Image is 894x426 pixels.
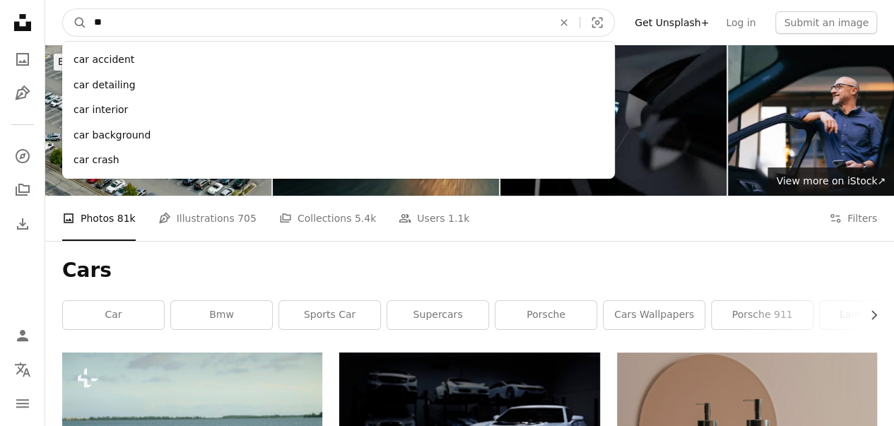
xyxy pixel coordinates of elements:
[8,355,37,384] button: Language
[387,301,488,329] a: supercars
[62,258,877,283] h1: Cars
[399,196,469,241] a: Users 1.1k
[8,8,37,40] a: Home — Unsplash
[54,54,330,71] div: 20% off at iStock ↗
[8,45,37,73] a: Photos
[8,142,37,170] a: Explore
[829,196,877,241] button: Filters
[604,301,705,329] a: cars wallpapers
[63,301,164,329] a: car
[580,9,614,36] button: Visual search
[775,11,877,34] button: Submit an image
[767,167,894,196] a: View more on iStock↗
[861,301,877,329] button: scroll list to the right
[8,321,37,350] a: Log in / Sign up
[45,45,271,196] img: Aerial Shot of Crowded Parking Lot
[448,211,469,226] span: 1.1k
[776,175,886,187] span: View more on iStock ↗
[717,11,764,34] a: Log in
[626,11,717,34] a: Get Unsplash+
[495,301,596,329] a: porsche
[62,73,615,98] div: car detailing
[158,196,257,241] a: Illustrations 705
[8,389,37,418] button: Menu
[62,97,615,123] div: car interior
[279,301,380,329] a: sports car
[62,8,615,37] form: Find visuals sitewide
[45,45,339,79] a: Browse premium images on iStock|20% off at iStock↗
[62,47,615,73] div: car accident
[279,196,376,241] a: Collections 5.4k
[8,176,37,204] a: Collections
[712,301,813,329] a: porsche 911
[8,210,37,238] a: Download History
[58,56,233,67] span: Browse premium images on iStock |
[237,211,257,226] span: 705
[62,123,615,148] div: car background
[171,301,272,329] a: bmw
[548,9,580,36] button: Clear
[8,79,37,107] a: Illustrations
[62,148,615,173] div: car crash
[355,211,376,226] span: 5.4k
[63,9,87,36] button: Search Unsplash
